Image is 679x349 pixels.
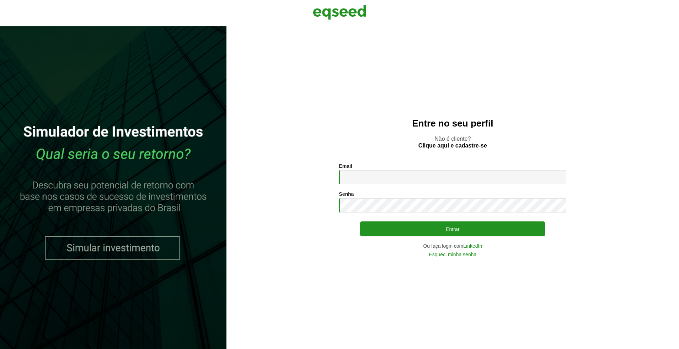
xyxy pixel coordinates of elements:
[241,118,665,129] h2: Entre no seu perfil
[241,135,665,149] p: Não é cliente?
[463,243,482,248] a: LinkedIn
[418,143,487,149] a: Clique aqui e cadastre-se
[339,192,354,197] label: Senha
[360,221,545,236] button: Entrar
[429,252,476,257] a: Esqueci minha senha
[339,243,566,248] div: Ou faça login com
[313,4,366,21] img: EqSeed Logo
[339,163,352,168] label: Email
